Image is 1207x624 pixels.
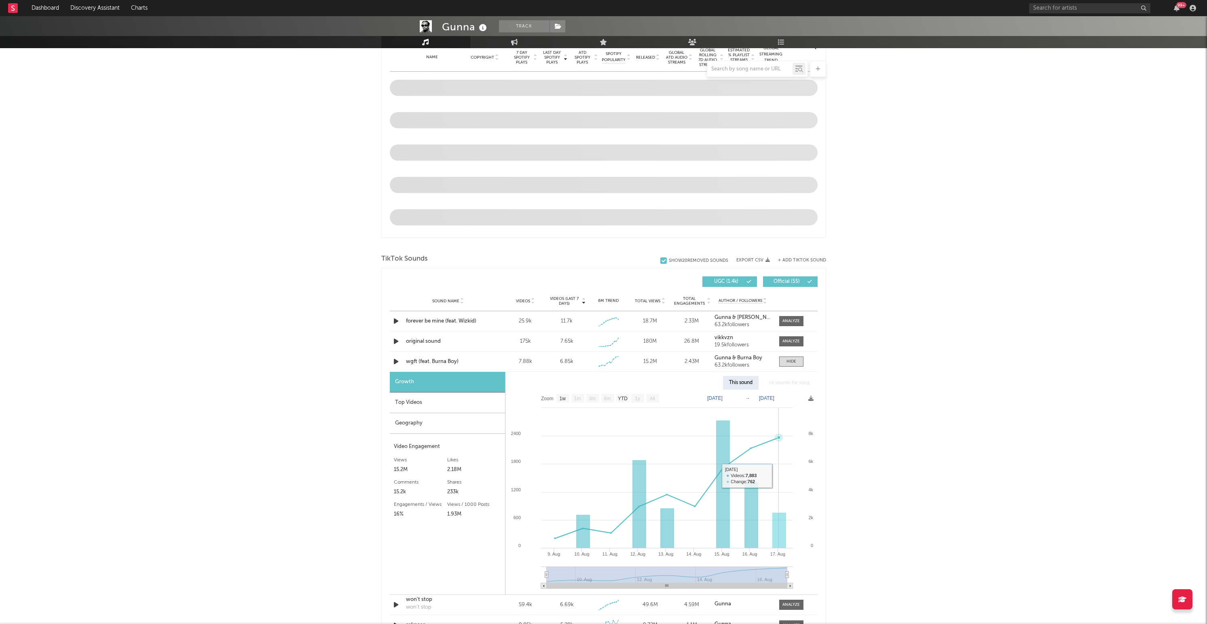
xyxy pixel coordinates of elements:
[714,355,762,361] strong: Gunna & Burna Boy
[708,279,745,284] span: UGC ( 1.4k )
[723,376,759,390] div: This sound
[499,20,550,32] button: Track
[574,552,589,556] text: 10. Aug
[736,258,770,263] button: Export CSV
[759,45,783,70] div: Global Streaming Trend (Last 60D)
[631,337,669,346] div: 180M
[447,500,501,509] div: Views / 1000 Posts
[697,48,719,67] span: Global Rolling 7D Audio Streams
[406,358,490,366] a: wgft (feat. Burna Boy)
[714,335,771,341] a: vikkvzn
[714,342,771,348] div: 19.5k followers
[778,258,826,263] button: + Add TikTok Sound
[406,596,490,604] a: won't stop
[631,358,669,366] div: 15.2M
[548,296,581,306] span: Videos (last 7 days)
[541,50,563,65] span: Last Day Spotify Plays
[714,315,779,320] strong: Gunna & [PERSON_NAME]
[714,322,771,328] div: 63.2k followers
[658,552,673,556] text: 13. Aug
[589,396,596,401] text: 3m
[561,317,573,325] div: 11.7k
[602,552,617,556] text: 11. Aug
[763,276,818,287] button: Official(55)
[560,358,573,366] div: 6.85k
[406,317,490,325] a: forever be mine (feat. Wizkid)
[669,258,728,263] div: Show 20 Removed Sounds
[447,478,501,487] div: Shares
[394,455,448,465] div: Views
[432,299,459,304] span: Sound Name
[507,601,544,609] div: 59.4k
[673,317,710,325] div: 2.33M
[714,601,771,607] a: Gunna
[745,395,750,401] text: →
[394,442,501,452] div: Video Engagement
[394,465,448,475] div: 15.2M
[507,317,544,325] div: 25.9k
[516,299,530,304] span: Videos
[406,603,431,611] div: won't stop
[560,601,574,609] div: 6.69k
[511,431,520,436] text: 2400
[442,20,489,34] div: Gunna
[394,487,448,497] div: 15.2k
[394,478,448,487] div: Comments
[631,317,669,325] div: 18.7M
[574,396,581,401] text: 1m
[714,601,731,607] strong: Gunna
[808,487,813,492] text: 4k
[511,459,520,464] text: 1800
[808,431,813,436] text: 8k
[381,254,428,264] span: TikTok Sounds
[635,299,660,304] span: Total Views
[447,465,501,475] div: 2.18M
[406,337,490,346] a: original sound
[547,552,560,556] text: 9. Aug
[770,258,826,263] button: + Add TikTok Sound
[1174,5,1180,11] button: 99+
[390,393,505,413] div: Top Videos
[636,55,655,60] span: Released
[511,50,533,65] span: 7 Day Spotify Plays
[572,50,593,65] span: ATD Spotify Plays
[702,276,757,287] button: UGC(1.4k)
[390,372,505,393] div: Growth
[728,48,750,67] span: Estimated % Playlist Streams Last Day
[602,51,626,63] span: Spotify Popularity
[770,552,785,556] text: 17. Aug
[759,395,774,401] text: [DATE]
[631,601,669,609] div: 49.6M
[447,487,501,497] div: 233k
[507,358,544,366] div: 7.88k
[630,552,645,556] text: 12. Aug
[559,396,566,401] text: 1w
[719,298,762,304] span: Author / Followers
[406,54,459,60] div: Name
[604,396,611,401] text: 6m
[763,376,816,390] div: All sounds for song
[742,552,757,556] text: 16. Aug
[666,50,688,65] span: Global ATD Audio Streams
[707,66,793,72] input: Search by song name or URL
[394,509,448,519] div: 16%
[714,335,733,340] strong: vikkvzn
[714,363,771,368] div: 63.2k followers
[635,396,640,401] text: 1y
[507,337,544,346] div: 175k
[673,296,706,306] span: Total Engagements
[617,396,627,401] text: YTD
[590,298,627,304] div: 6M Trend
[808,459,813,464] text: 6k
[560,337,573,346] div: 7.65k
[707,395,723,401] text: [DATE]
[541,396,554,401] text: Zoom
[808,515,813,520] text: 2k
[673,358,710,366] div: 2.43M
[649,396,655,401] text: All
[714,552,729,556] text: 15. Aug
